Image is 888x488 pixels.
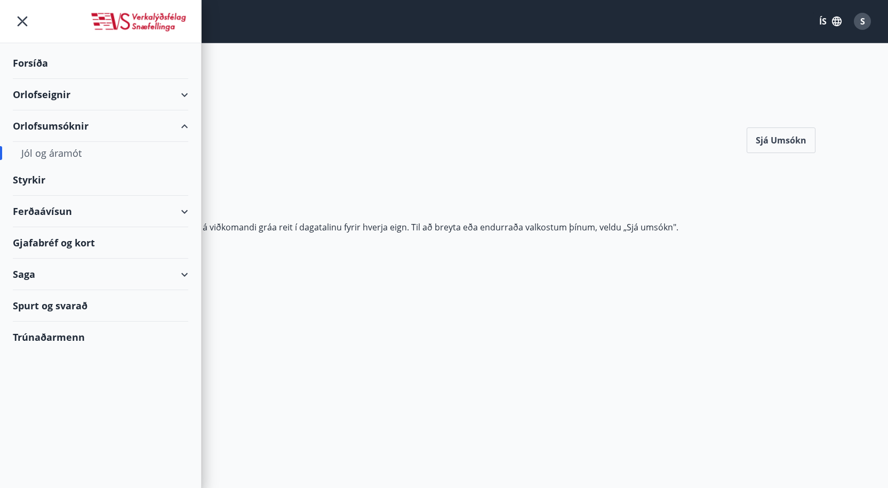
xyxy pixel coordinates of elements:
[13,227,188,259] div: Gjafabréf og kort
[860,15,865,27] span: S
[747,127,815,153] button: Sjá umsókn
[73,221,815,233] p: Veldu tímabil með því að smella á viðkomandi gráa reit í dagatalinu fyrir hverja eign. Til að bre...
[850,9,875,34] button: S
[13,290,188,322] div: Spurt og svarað
[13,12,32,31] button: menu
[813,12,847,31] button: ÍS
[21,142,180,164] div: Jól og áramót
[90,12,188,33] img: union_logo
[13,110,188,142] div: Orlofsumsóknir
[13,196,188,227] div: Ferðaávísun
[13,164,188,196] div: Styrkir
[13,79,188,110] div: Orlofseignir
[13,259,188,290] div: Saga
[13,47,188,79] div: Forsíða
[13,322,188,353] div: Trúnaðarmenn
[73,69,815,92] h2: Jól og áramót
